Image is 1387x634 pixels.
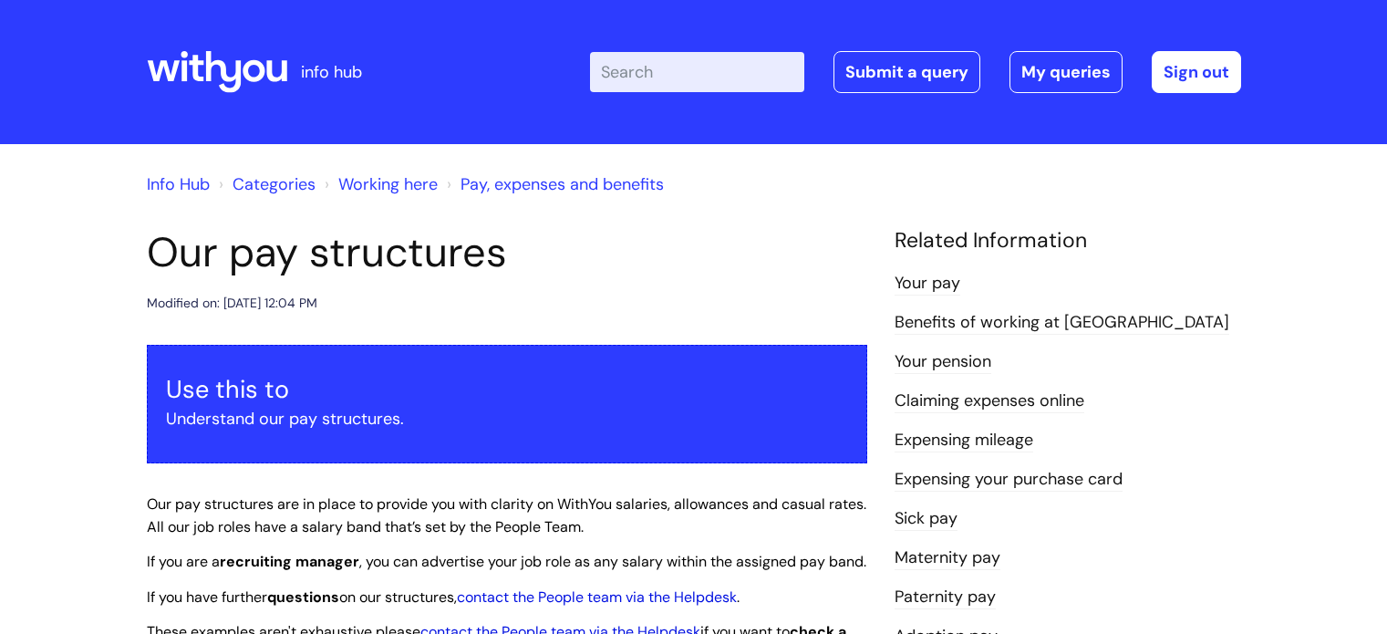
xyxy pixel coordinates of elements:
[590,51,1241,93] div: | -
[301,57,362,87] p: info hub
[590,52,804,92] input: Search
[895,311,1229,335] a: Benefits of working at [GEOGRAPHIC_DATA]
[833,51,980,93] a: Submit a query
[147,552,866,571] span: If you are a , you can advertise your job role as any salary within the assigned pay band.
[338,173,438,195] a: Working here
[895,429,1033,452] a: Expensing mileage
[233,173,316,195] a: Categories
[895,228,1241,254] h4: Related Information
[895,586,996,609] a: Paternity pay
[895,468,1123,492] a: Expensing your purchase card
[214,170,316,199] li: Solution home
[895,507,957,531] a: Sick pay
[895,272,960,296] a: Your pay
[166,375,848,404] h3: Use this to
[1009,51,1123,93] a: My queries
[457,587,737,607] a: contact the People team via the Helpdesk
[147,228,867,277] h1: Our pay structures
[895,390,1084,413] a: Claiming expenses online
[320,170,438,199] li: Working here
[147,292,317,315] div: Modified on: [DATE] 12:04 PM
[147,173,210,195] a: Info Hub
[461,173,664,195] a: Pay, expenses and benefits
[442,170,664,199] li: Pay, expenses and benefits
[895,546,1000,570] a: Maternity pay
[1152,51,1241,93] a: Sign out
[166,404,848,433] p: Understand our pay structures.
[267,587,339,607] strong: questions
[147,494,866,536] span: Our pay structures are in place to provide you with clarity on WithYou salaries, allowances and c...
[895,350,991,374] a: Your pension
[220,552,359,571] strong: recruiting manager
[147,587,740,607] span: If you have further on our structures, .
